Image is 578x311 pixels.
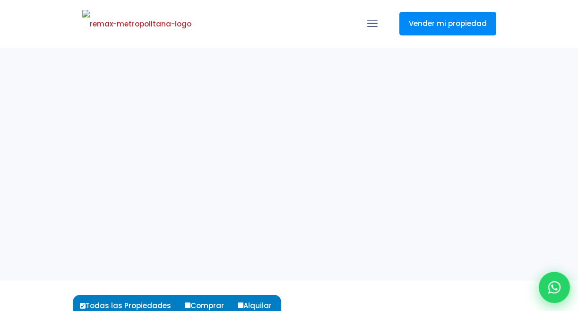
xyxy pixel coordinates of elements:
a: mobile menu [364,16,380,32]
input: Comprar [185,302,190,308]
a: Vender mi propiedad [399,12,496,35]
img: remax-metropolitana-logo [82,10,191,38]
input: Todas las Propiedades [80,303,86,309]
input: Alquilar [238,302,243,308]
